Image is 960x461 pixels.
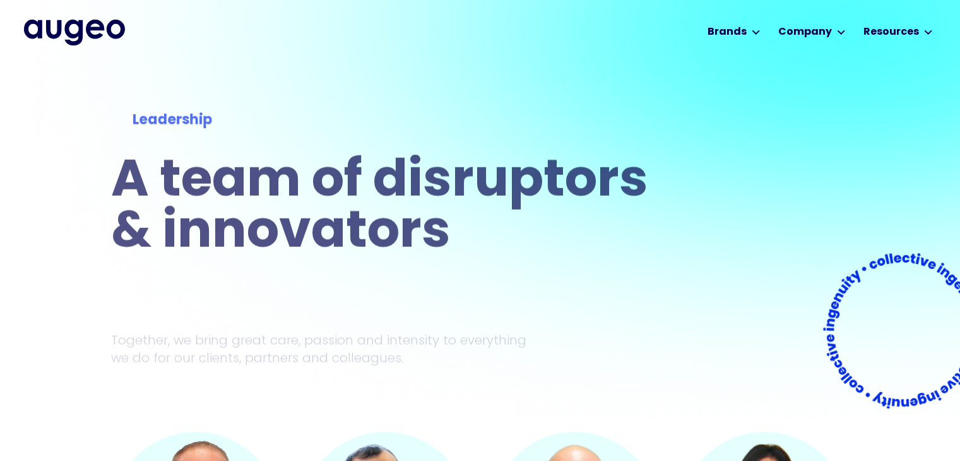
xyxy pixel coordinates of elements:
[778,25,832,40] div: Company
[111,331,545,366] p: Together, we bring great care, passion and intensity to everything we do for our clients, partner...
[24,20,125,45] img: Augeo's full logo in midnight blue.
[111,157,656,260] h1: A team of disruptors & innovators
[708,25,747,40] div: Brands
[24,20,125,45] a: home
[863,25,919,40] div: Resources
[133,110,635,131] div: Leadership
